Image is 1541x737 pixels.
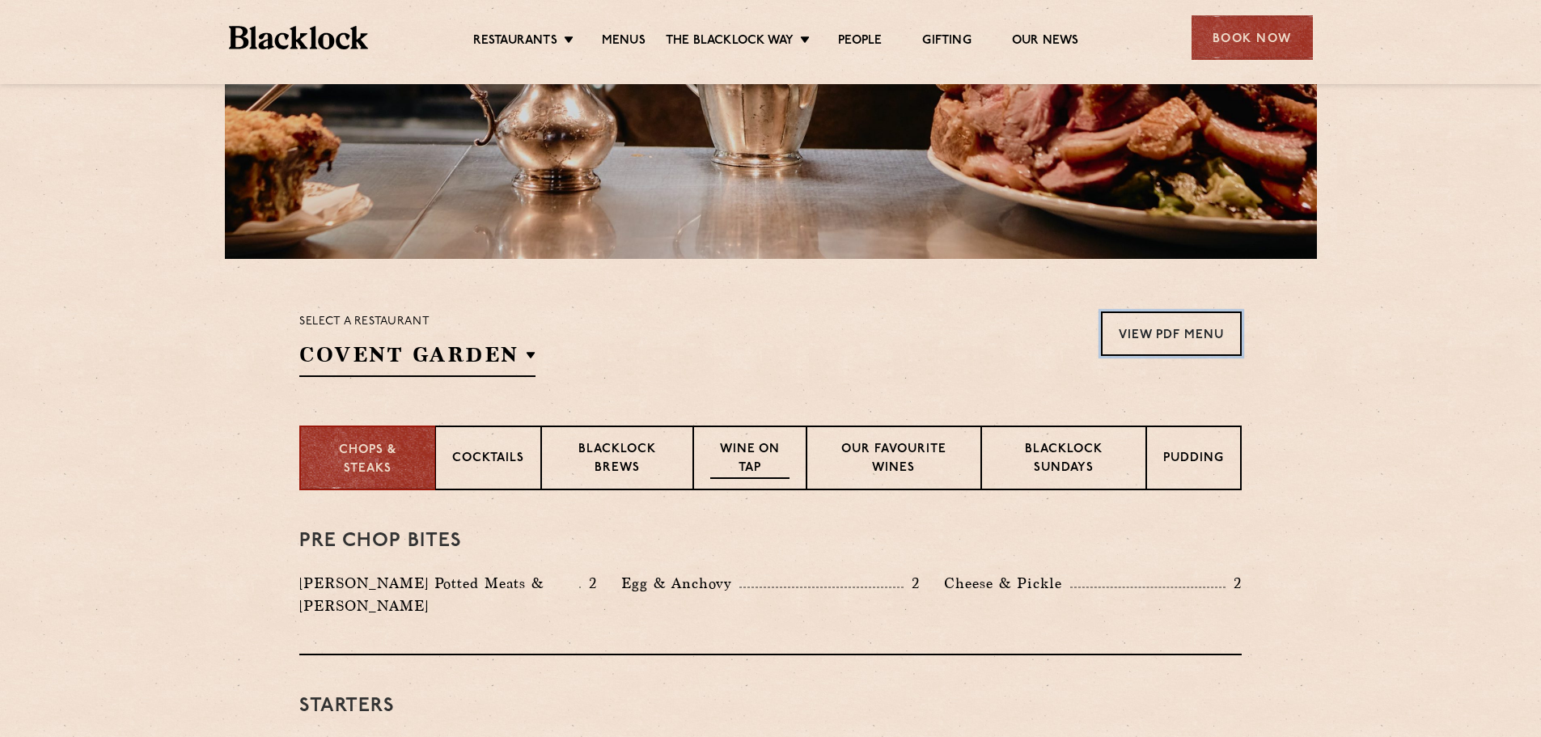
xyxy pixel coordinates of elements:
[558,441,676,479] p: Blacklock Brews
[998,441,1129,479] p: Blacklock Sundays
[299,531,1242,552] h3: Pre Chop Bites
[229,26,369,49] img: BL_Textured_Logo-footer-cropped.svg
[299,341,536,377] h2: Covent Garden
[473,33,557,51] a: Restaurants
[581,573,597,594] p: 2
[1101,311,1242,356] a: View PDF Menu
[621,572,739,595] p: Egg & Anchovy
[1163,450,1224,470] p: Pudding
[1012,33,1079,51] a: Our News
[710,441,790,479] p: Wine on Tap
[1192,15,1313,60] div: Book Now
[823,441,963,479] p: Our favourite wines
[299,572,579,617] p: [PERSON_NAME] Potted Meats & [PERSON_NAME]
[944,572,1070,595] p: Cheese & Pickle
[1226,573,1242,594] p: 2
[317,442,418,478] p: Chops & Steaks
[838,33,882,51] a: People
[452,450,524,470] p: Cocktails
[922,33,971,51] a: Gifting
[602,33,646,51] a: Menus
[299,311,536,332] p: Select a restaurant
[904,573,920,594] p: 2
[299,696,1242,717] h3: Starters
[666,33,794,51] a: The Blacklock Way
